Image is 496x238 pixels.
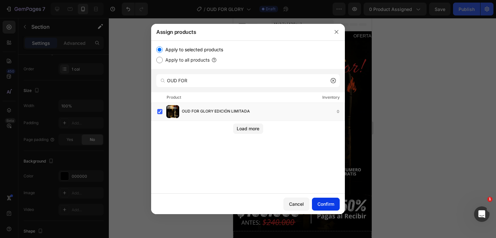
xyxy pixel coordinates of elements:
img: product-img [166,105,179,118]
p: OFERTA EXCLUSIVA [120,14,164,22]
span: OUD FOR GLORY EDICIÓN LIMITADA [182,108,250,115]
div: Cancel [289,201,304,207]
div: /> [151,41,345,193]
span: Mobile ( 429 px) [41,3,69,10]
div: Confirm [317,201,334,207]
button: Confirm [312,198,340,211]
div: 0 [337,108,345,115]
label: Apply to all products [163,56,210,64]
span: 1 [487,197,492,202]
div: Product [167,94,181,101]
button: Load more [233,124,263,134]
button: Cancel [284,198,309,211]
div: Inventory [322,94,340,101]
label: Apply to selected products [163,46,223,54]
p: ENVÍO GRATIS [1,14,33,22]
p: 30 DÍAS DE GARANTÍA [52,14,101,22]
div: Assign products [151,24,328,40]
div: Load more [237,125,259,132]
iframe: Intercom live chat [474,206,490,222]
input: Search products [156,74,340,87]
